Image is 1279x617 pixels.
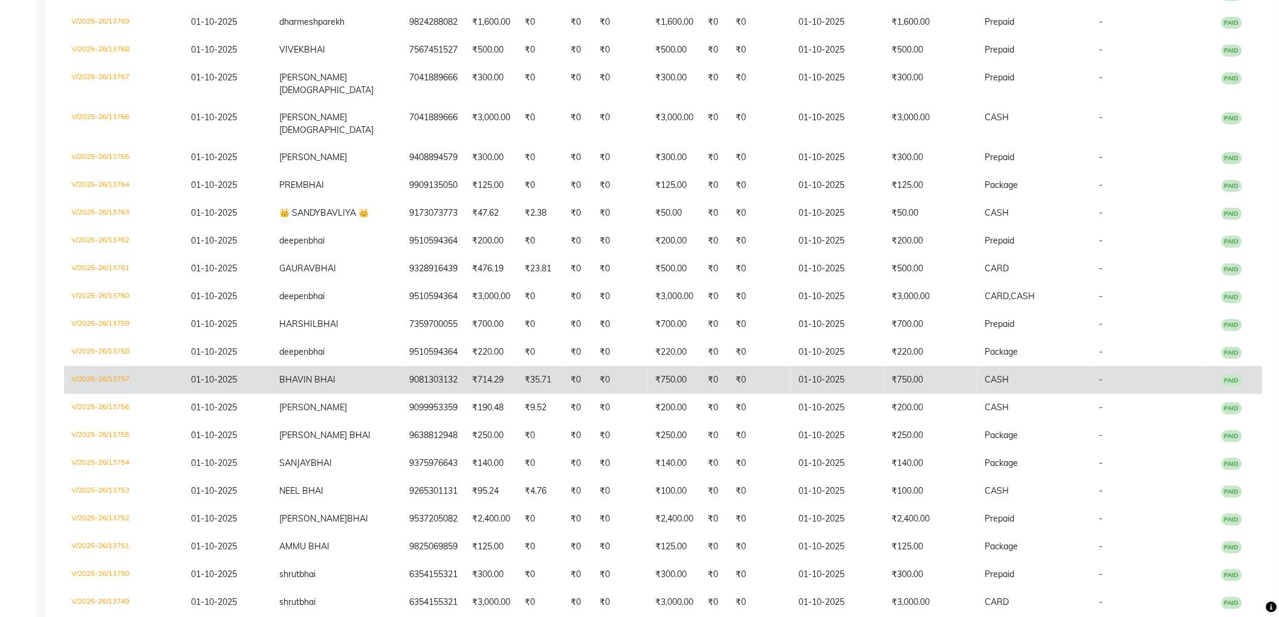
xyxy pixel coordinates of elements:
[64,505,184,533] td: V/2025-26/13752
[728,338,791,366] td: ₹0
[1099,402,1103,413] span: -
[592,36,648,64] td: ₹0
[884,255,977,283] td: ₹500.00
[308,346,325,357] span: bhai
[191,179,237,190] span: 01-10-2025
[1222,73,1242,85] span: PAID
[985,179,1018,190] span: Package
[648,36,701,64] td: ₹500.00
[402,64,465,104] td: 7041889666
[279,235,308,246] span: deepen
[318,16,345,27] span: parekh
[791,338,884,366] td: 01-10-2025
[402,36,465,64] td: 7567451527
[791,477,884,505] td: 01-10-2025
[592,199,648,227] td: ₹0
[985,346,1018,357] span: Package
[728,394,791,422] td: ₹0
[465,36,517,64] td: ₹500.00
[64,227,184,255] td: V/2025-26/13762
[563,144,592,172] td: ₹0
[648,422,701,450] td: ₹250.00
[592,144,648,172] td: ₹0
[791,64,884,104] td: 01-10-2025
[517,450,563,477] td: ₹0
[791,172,884,199] td: 01-10-2025
[563,311,592,338] td: ₹0
[985,430,1018,441] span: Package
[465,450,517,477] td: ₹140.00
[884,172,977,199] td: ₹125.00
[517,311,563,338] td: ₹0
[279,44,304,55] span: VIVEK
[279,374,335,385] span: BHAVIN BHAI
[1099,235,1103,246] span: -
[279,124,374,135] span: [DEMOGRAPHIC_DATA]
[648,104,701,144] td: ₹3,000.00
[884,104,977,144] td: ₹3,000.00
[402,104,465,144] td: 7041889666
[728,36,791,64] td: ₹0
[402,366,465,394] td: 9081303132
[279,112,347,123] span: [PERSON_NAME]
[465,64,517,104] td: ₹300.00
[1099,346,1103,357] span: -
[701,36,728,64] td: ₹0
[402,227,465,255] td: 9510594364
[64,422,184,450] td: V/2025-26/13755
[517,8,563,36] td: ₹0
[648,311,701,338] td: ₹700.00
[884,394,977,422] td: ₹200.00
[465,283,517,311] td: ₹3,000.00
[791,394,884,422] td: 01-10-2025
[884,422,977,450] td: ₹250.00
[1222,152,1242,164] span: PAID
[728,144,791,172] td: ₹0
[64,477,184,505] td: V/2025-26/13753
[1222,180,1242,192] span: PAID
[279,485,323,496] span: NEEL BHAI
[648,172,701,199] td: ₹125.00
[64,311,184,338] td: V/2025-26/13759
[985,263,1009,274] span: CARD
[191,152,237,163] span: 01-10-2025
[465,422,517,450] td: ₹250.00
[303,179,324,190] span: BHAI
[985,402,1009,413] span: CASH
[1222,291,1242,303] span: PAID
[517,36,563,64] td: ₹0
[563,338,592,366] td: ₹0
[563,422,592,450] td: ₹0
[985,485,1009,496] span: CASH
[1099,263,1103,274] span: -
[279,402,347,413] span: [PERSON_NAME]
[563,450,592,477] td: ₹0
[985,374,1009,385] span: CASH
[191,430,237,441] span: 01-10-2025
[402,144,465,172] td: 9408894579
[402,338,465,366] td: 9510594364
[791,255,884,283] td: 01-10-2025
[701,104,728,144] td: ₹0
[592,366,648,394] td: ₹0
[884,450,977,477] td: ₹140.00
[563,255,592,283] td: ₹0
[465,477,517,505] td: ₹95.24
[985,207,1009,218] span: CASH
[279,152,347,163] span: [PERSON_NAME]
[701,172,728,199] td: ₹0
[1099,430,1103,441] span: -
[191,112,237,123] span: 01-10-2025
[279,179,303,190] span: PREM
[701,227,728,255] td: ₹0
[517,394,563,422] td: ₹9.52
[701,64,728,104] td: ₹0
[517,227,563,255] td: ₹0
[592,477,648,505] td: ₹0
[279,263,315,274] span: GAURAV
[592,172,648,199] td: ₹0
[1099,207,1103,218] span: -
[1099,318,1103,329] span: -
[728,422,791,450] td: ₹0
[592,64,648,104] td: ₹0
